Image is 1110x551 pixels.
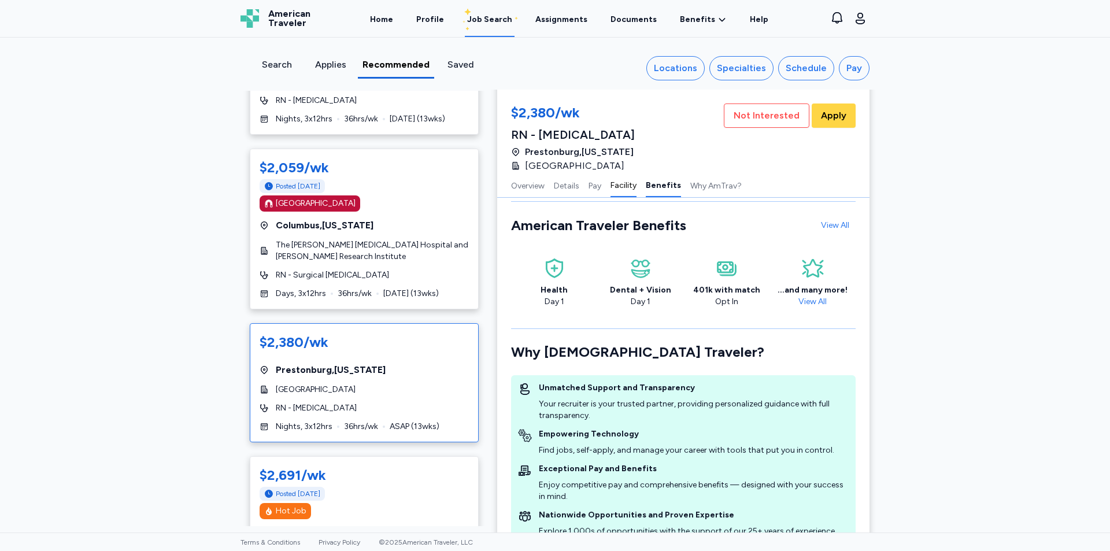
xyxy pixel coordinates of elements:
div: Day 1 [610,296,671,308]
button: Benefits [646,173,681,197]
div: Recommended [362,58,430,72]
button: Details [554,173,579,197]
div: Pay [846,61,862,75]
div: $2,380/wk [260,333,469,352]
span: [GEOGRAPHIC_DATA] [276,384,356,395]
div: Find jobs, self-apply, and manage your career with tools that put you in control. [539,445,834,456]
div: $2,059/wk [260,158,469,177]
div: Why [DEMOGRAPHIC_DATA] Traveler? [511,343,856,361]
a: Privacy Policy [319,538,360,546]
button: Apply [812,103,856,128]
button: Why AmTrav? [690,173,742,197]
span: Nights, 3x12hrs [276,421,332,432]
button: Pay [839,56,869,80]
span: Not Interested [734,109,800,123]
span: Posted [DATE] [276,489,320,498]
div: Explore 1,000s of opportunities with the support of our 25+ years of experience guiding your succ... [539,526,849,549]
span: Posted [DATE] [276,182,320,191]
span: The [PERSON_NAME] [MEDICAL_DATA] Hospital and [PERSON_NAME] Research Institute [276,239,469,262]
div: ...and many more! [778,284,848,296]
span: Prestonburg , [US_STATE] [276,363,386,377]
div: Health [541,284,568,296]
button: Facility [610,173,637,197]
div: Opt In [693,296,760,308]
span: RN - [MEDICAL_DATA] [276,402,357,414]
div: Specialties [717,61,766,75]
div: Your recruiter is your trusted partner, providing personalized guidance with full transparency. [539,398,849,421]
a: Benefits [680,14,727,25]
div: Nationwide Opportunities and Proven Expertise [539,509,849,521]
span: Benefits [680,14,715,25]
div: $2,380/wk [511,103,635,124]
span: [GEOGRAPHIC_DATA] [525,159,624,173]
button: Pay [589,173,601,197]
div: Hot Job [276,505,306,517]
div: Day 1 [541,296,568,308]
div: Empowering Technology [539,428,834,440]
span: © 2025 American Traveler, LLC [379,538,473,546]
div: Schedule [786,61,827,75]
span: RN - Surgical [MEDICAL_DATA] [276,269,389,281]
a: Job Search [465,1,515,37]
span: Columbus , [US_STATE] [276,219,373,232]
div: Exceptional Pay and Benefits [539,463,849,475]
div: RN - [MEDICAL_DATA] [511,127,635,143]
span: Prestonburg , [US_STATE] [525,145,634,159]
button: Not Interested [724,103,809,128]
button: Schedule [778,56,834,80]
span: [DATE] ( 13 wks) [390,113,445,125]
a: Terms & Conditions [240,538,300,546]
div: Saved [439,58,483,72]
span: American Traveler [268,9,310,28]
button: Overview [511,173,545,197]
div: Search [254,58,299,72]
span: [DATE] ( 13 wks) [383,288,439,299]
span: 36 hrs/wk [344,113,378,125]
span: Days, 3x12hrs [276,288,326,299]
div: [GEOGRAPHIC_DATA] [276,198,356,209]
span: Apply [821,109,846,123]
span: 36 hrs/wk [338,288,372,299]
a: View All [794,297,831,306]
span: Nights, 3x12hrs [276,113,332,125]
button: Specialties [709,56,774,80]
span: RN - [MEDICAL_DATA] [276,95,357,106]
img: Logo [240,9,259,28]
div: $2,691/wk [260,466,469,485]
div: Dental + Vision [610,284,671,296]
div: Applies [308,58,353,72]
div: Enjoy competitive pay and comprehensive benefits — designed with your success in mind. [539,479,849,502]
span: 36 hrs/wk [344,421,378,432]
div: Job Search [467,14,512,25]
span: ASAP ( 13 wks) [390,421,439,432]
div: 401k with match [693,284,760,296]
a: View All [814,215,856,236]
div: Unmatched Support and Transparency [539,382,849,394]
button: Locations [646,56,705,80]
div: Locations [654,61,697,75]
span: American Traveler Benefits [511,217,686,234]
